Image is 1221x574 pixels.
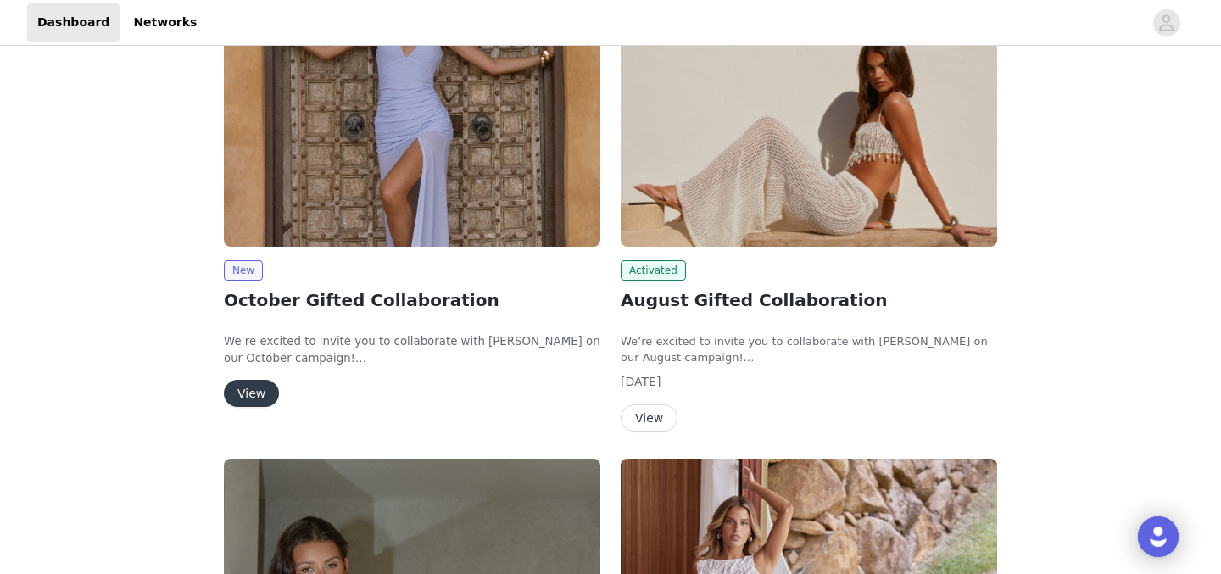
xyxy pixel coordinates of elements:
h2: August Gifted Collaboration [621,287,997,313]
div: Open Intercom Messenger [1138,516,1179,557]
a: Networks [123,3,207,42]
span: Activated [621,260,686,281]
button: View [224,380,279,407]
span: [DATE] [621,375,661,388]
span: New [224,260,263,281]
span: We’re excited to invite you to collaborate with [PERSON_NAME] on our October campaign! [224,335,600,365]
p: We’re excited to invite you to collaborate with [PERSON_NAME] on our August campaign! [621,333,997,366]
button: View [621,404,677,432]
a: View [621,412,677,425]
h2: October Gifted Collaboration [224,287,600,313]
div: avatar [1158,9,1174,36]
a: Dashboard [27,3,120,42]
a: View [224,387,279,400]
